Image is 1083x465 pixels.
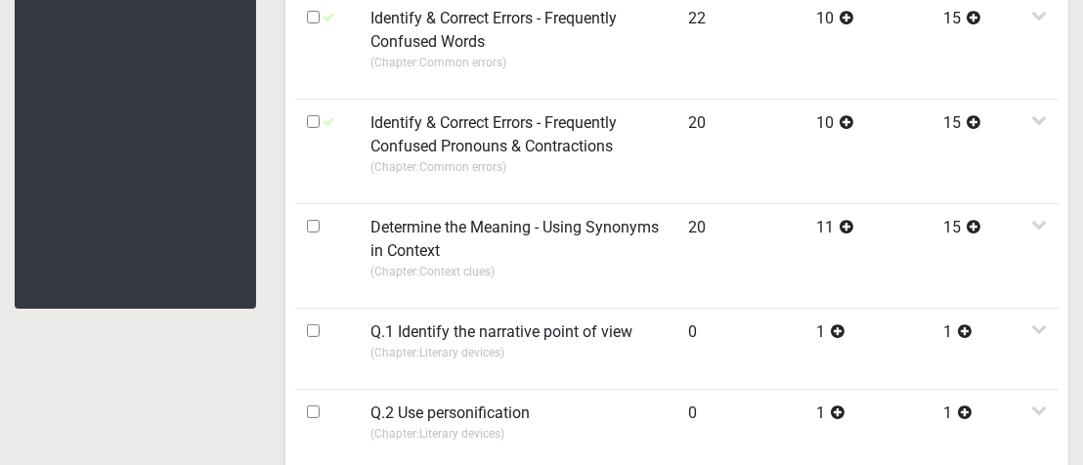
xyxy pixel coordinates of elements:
p: (Chapter: Common errors ) [370,158,666,176]
label: Q.2 Use personification [370,402,530,425]
label: Identify & Correct Errors - Frequently Confused Pronouns & Contractions [370,111,666,158]
p: (Chapter: Context clues ) [370,263,666,280]
td: 15 [931,99,1059,203]
td: 0 [676,308,803,389]
td: 10 [804,99,931,203]
td: 20 [676,99,803,203]
td: 20 [676,203,803,308]
td: 15 [931,203,1059,308]
td: 11 [804,203,931,308]
label: Determine the Meaning - Using Synonyms in Context [370,216,666,263]
p: (Chapter: Literary devices ) [370,425,666,443]
td: 1 [804,308,931,389]
label: Q.1 Identify the narrative point of view [370,320,632,344]
label: Identify & Correct Errors - Frequently Confused Words [370,7,666,54]
p: (Chapter: Common errors ) [370,54,666,71]
p: (Chapter: Literary devices ) [370,344,666,361]
td: 1 [931,308,1059,389]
